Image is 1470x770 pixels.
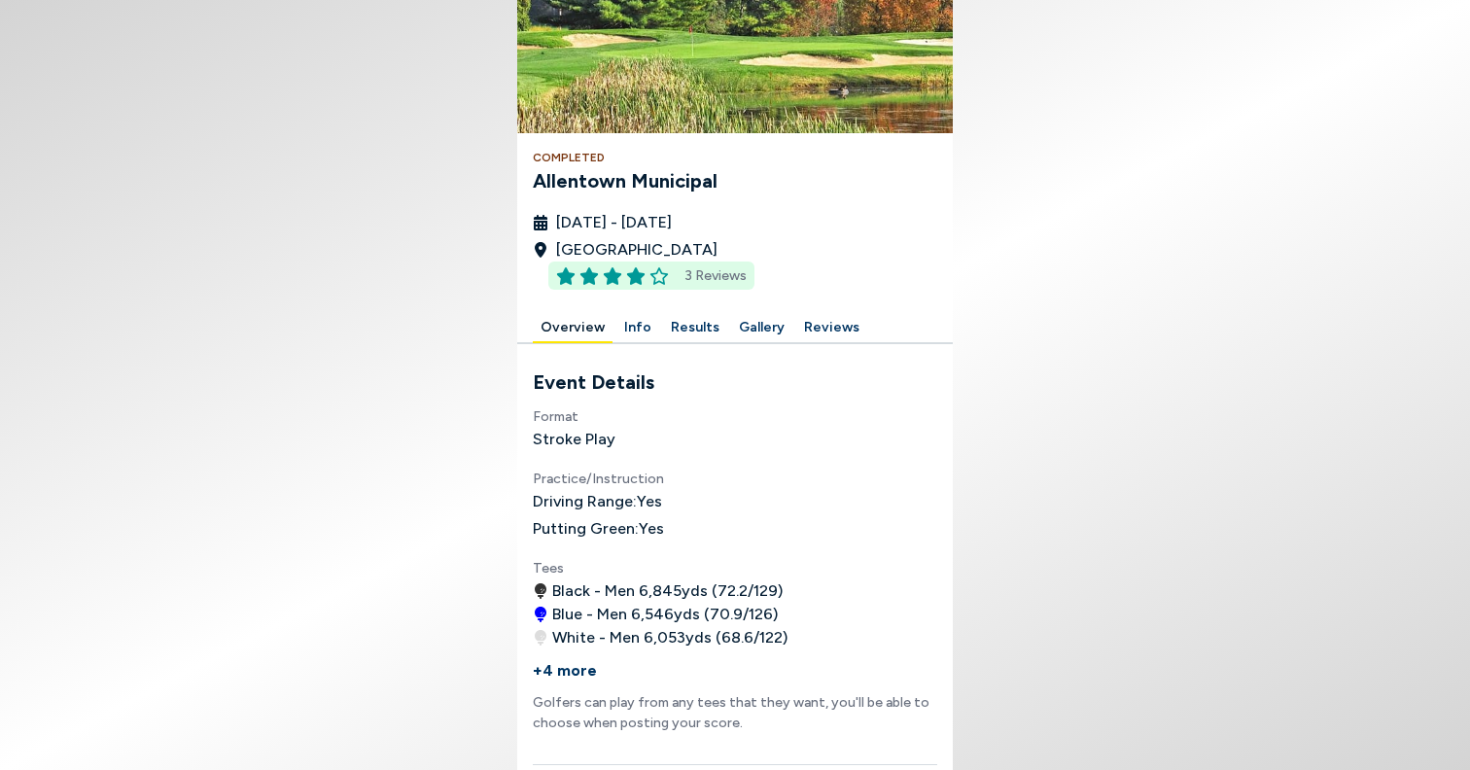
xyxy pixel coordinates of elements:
button: Rate this item 5 stars [649,266,669,286]
h3: Allentown Municipal [533,166,937,195]
button: Rate this item 1 stars [556,266,576,286]
span: Black - Men 6,845 yds ( 72.2 / 129 ) [552,579,783,603]
button: Results [663,313,727,343]
p: Golfers can play from any tees that they want, you'll be able to choose when posting your score. [533,692,937,733]
h4: Stroke Play [533,428,937,451]
div: Manage your account [517,313,953,343]
span: Tees [533,560,564,577]
button: Info [616,313,659,343]
button: Rate this item 4 stars [626,266,646,286]
button: +4 more [533,649,597,692]
span: [DATE] - [DATE] [556,211,672,234]
h4: Putting Green: Yes [533,517,937,541]
span: [GEOGRAPHIC_DATA] [556,238,717,262]
h4: Completed [533,149,937,166]
h3: Event Details [533,367,937,397]
button: Rate this item 2 stars [579,266,599,286]
h4: Driving Range: Yes [533,490,937,513]
button: Gallery [731,313,792,343]
span: Practice/Instruction [533,471,664,487]
span: Format [533,408,578,425]
span: 3 Reviews [684,265,747,286]
span: White - Men 6,053 yds ( 68.6 / 122 ) [552,626,787,649]
button: Overview [533,313,612,343]
button: Reviews [796,313,867,343]
span: Blue - Men 6,546 yds ( 70.9 / 126 ) [552,603,778,626]
button: Rate this item 3 stars [603,266,622,286]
